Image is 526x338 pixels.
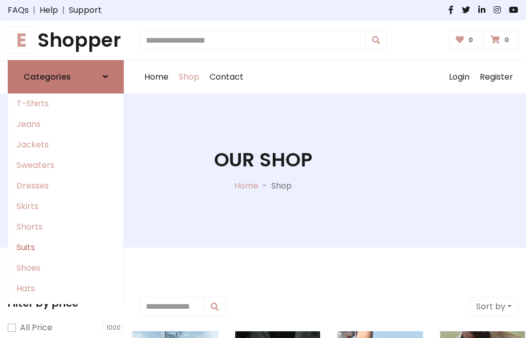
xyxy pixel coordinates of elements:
[8,29,124,52] h1: Shopper
[29,4,40,16] span: |
[449,30,482,50] a: 0
[8,4,29,16] a: FAQs
[139,61,174,93] a: Home
[8,278,123,299] a: Hats
[8,237,123,258] a: Suits
[58,4,69,16] span: |
[8,26,35,54] span: E
[204,61,249,93] a: Contact
[69,4,102,16] a: Support
[469,297,518,316] button: Sort by
[8,29,124,52] a: EShopper
[103,323,124,333] span: 1000
[8,114,123,135] a: Jeans
[8,60,124,93] a: Categories
[258,180,271,192] p: -
[8,258,123,278] a: Shoes
[214,148,312,172] h1: Our Shop
[8,93,123,114] a: T-Shirts
[40,4,58,16] a: Help
[8,176,123,196] a: Dresses
[475,61,518,93] a: Register
[234,180,258,192] a: Home
[502,35,512,45] span: 0
[8,155,123,176] a: Sweaters
[8,196,123,217] a: Skirts
[484,30,518,50] a: 0
[174,61,204,93] a: Shop
[271,180,292,192] p: Shop
[444,61,475,93] a: Login
[8,135,123,155] a: Jackets
[24,72,71,82] h6: Categories
[466,35,476,45] span: 0
[20,322,52,334] label: All Price
[8,297,124,309] h5: Filter by price
[8,217,123,237] a: Shorts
